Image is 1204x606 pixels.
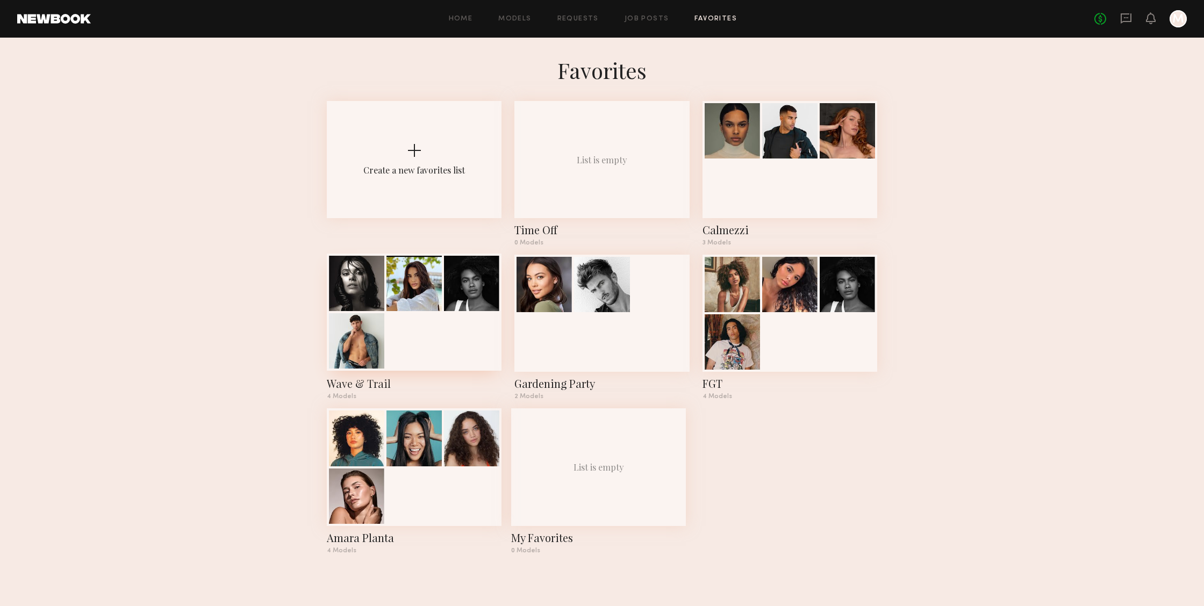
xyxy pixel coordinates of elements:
div: Wave & Trail [327,376,501,391]
a: List is emptyTime Off0 Models [514,101,689,246]
a: Gardening Party2 Models [514,255,689,400]
div: FGT [703,376,877,391]
div: My Favorites [511,530,686,545]
div: List is empty [574,461,624,473]
div: 0 Models [514,240,689,246]
div: Time Off [514,222,689,237]
div: 3 Models [703,240,877,246]
div: 4 Models [327,393,501,400]
a: FGT4 Models [703,255,877,400]
a: Models [498,16,531,23]
div: 4 Models [327,547,501,554]
a: Requests [557,16,599,23]
div: 0 Models [511,547,686,554]
div: Create a new favorites list [363,164,465,176]
a: Home [449,16,473,23]
a: Wave & Trail4 Models [327,255,501,400]
div: 2 Models [514,393,689,400]
a: M [1170,10,1187,27]
a: Job Posts [625,16,669,23]
a: List is emptyMy Favorites0 Models [511,408,686,553]
div: List is empty [577,154,627,165]
div: Gardening Party [514,376,689,391]
a: Calmezzi3 Models [703,101,877,246]
button: Create a new favorites list [327,101,501,255]
div: Amara Planta [327,530,501,545]
a: Favorites [694,16,737,23]
div: Calmezzi [703,222,877,237]
div: 4 Models [703,393,877,400]
a: Amara Planta4 Models [327,408,501,553]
